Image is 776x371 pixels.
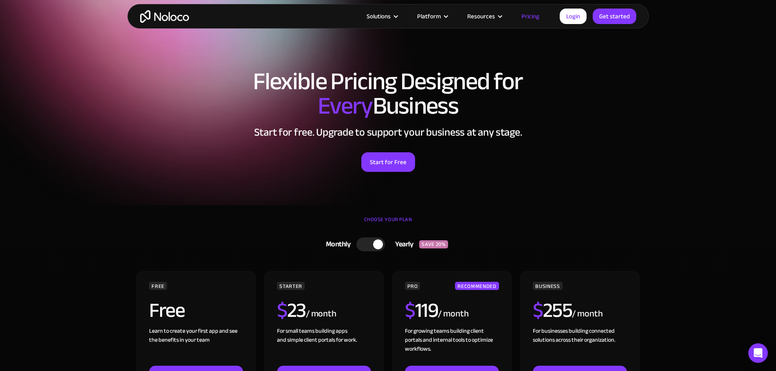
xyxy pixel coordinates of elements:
[533,282,562,290] div: BUSINESS
[385,238,419,250] div: Yearly
[405,327,499,366] div: For growing teams building client portals and internal tools to optimize workflows.
[149,282,167,290] div: FREE
[560,9,587,24] a: Login
[136,126,641,138] h2: Start for free. Upgrade to support your business at any stage.
[306,307,336,321] div: / month
[367,11,391,22] div: Solutions
[277,327,371,366] div: For small teams building apps and simple client portals for work. ‍
[140,10,189,23] a: home
[136,213,641,234] div: CHOOSE YOUR PLAN
[356,11,407,22] div: Solutions
[593,9,636,24] a: Get started
[318,83,373,129] span: Every
[361,152,415,172] a: Start for Free
[511,11,550,22] a: Pricing
[572,307,602,321] div: / month
[407,11,457,22] div: Platform
[149,300,185,321] h2: Free
[277,300,306,321] h2: 23
[455,282,499,290] div: RECOMMENDED
[467,11,495,22] div: Resources
[277,282,304,290] div: STARTER
[748,343,768,363] div: Open Intercom Messenger
[533,300,572,321] h2: 255
[277,291,287,329] span: $
[149,327,243,366] div: Learn to create your first app and see the benefits in your team ‍
[417,11,441,22] div: Platform
[533,327,627,366] div: For businesses building connected solutions across their organization. ‍
[457,11,511,22] div: Resources
[136,69,641,118] h1: Flexible Pricing Designed for Business
[316,238,357,250] div: Monthly
[533,291,543,329] span: $
[405,300,438,321] h2: 119
[405,291,415,329] span: $
[405,282,420,290] div: PRO
[438,307,468,321] div: / month
[419,240,448,248] div: SAVE 20%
